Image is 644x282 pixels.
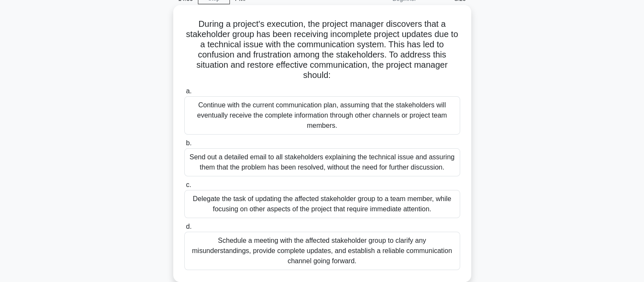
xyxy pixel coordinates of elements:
div: Delegate the task of updating the affected stakeholder group to a team member, while focusing on ... [184,190,460,218]
span: d. [186,223,192,230]
h5: During a project's execution, the project manager discovers that a stakeholder group has been rec... [183,19,461,81]
span: b. [186,139,192,147]
div: Send out a detailed email to all stakeholders explaining the technical issue and assuring them th... [184,148,460,176]
span: a. [186,87,192,95]
div: Continue with the current communication plan, assuming that the stakeholders will eventually rece... [184,96,460,135]
div: Schedule a meeting with the affected stakeholder group to clarify any misunderstandings, provide ... [184,232,460,270]
span: c. [186,181,191,188]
